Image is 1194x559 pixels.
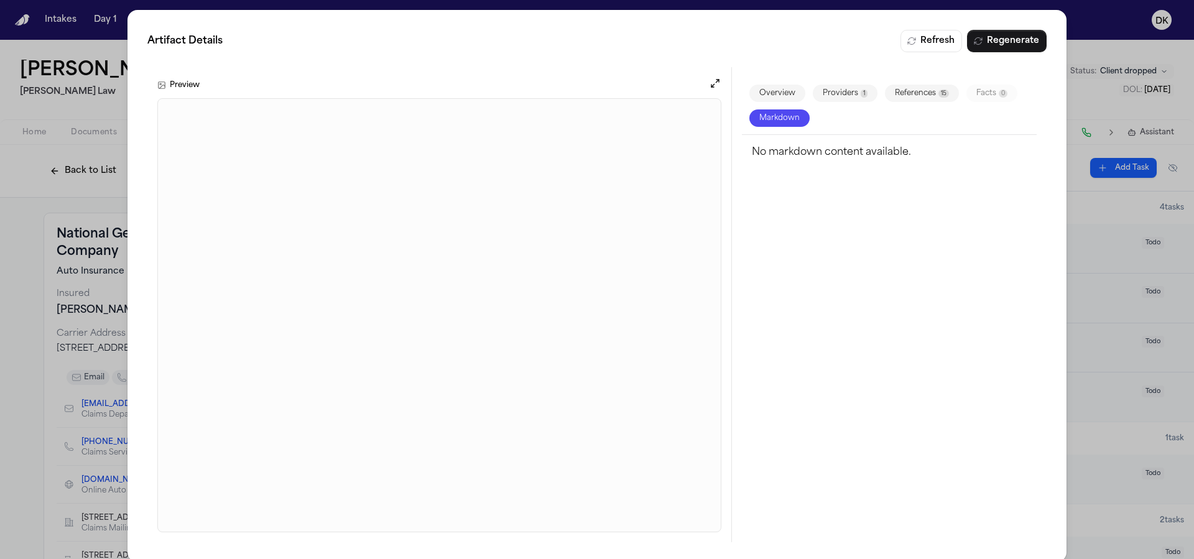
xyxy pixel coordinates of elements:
div: No markdown content available. [752,145,1027,160]
iframe: A. Endaya - Insurance Correspondence to National General - 7.23.25 [158,99,721,532]
button: Regenerate Digest [967,30,1047,52]
button: Open preview [709,77,721,90]
button: Facts0 [966,85,1017,102]
span: Artifact Details [147,34,223,49]
button: Providers1 [813,85,877,102]
button: Open preview [709,77,721,93]
span: 1 [861,90,868,98]
h3: Preview [170,80,200,90]
button: Markdown [749,109,810,127]
span: 15 [938,90,949,98]
button: Overview [749,85,805,102]
button: References15 [885,85,959,102]
span: 0 [999,90,1007,98]
button: Refresh Digest [900,30,962,52]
